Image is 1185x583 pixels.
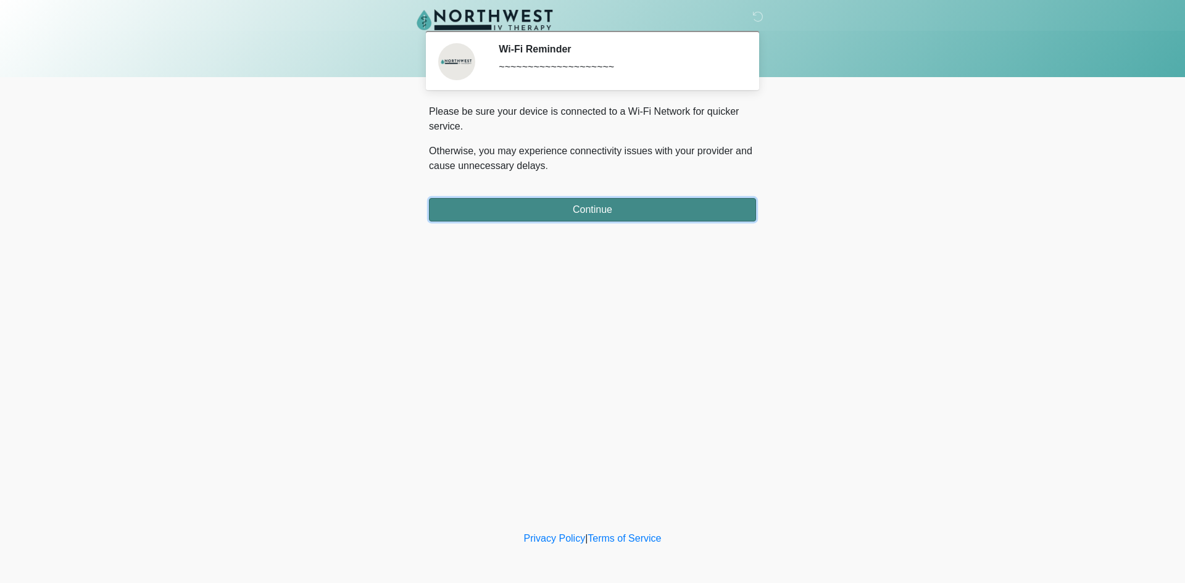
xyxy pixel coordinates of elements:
[429,144,756,173] p: Otherwise, you may experience connectivity issues with your provider and cause unnecessary delays
[546,160,548,171] span: .
[499,60,738,75] div: ~~~~~~~~~~~~~~~~~~~~
[429,198,756,221] button: Continue
[417,9,553,30] img: Northwest IV Therapy Logo
[429,104,756,134] p: Please be sure your device is connected to a Wi-Fi Network for quicker service.
[588,533,661,544] a: Terms of Service
[585,533,588,544] a: |
[438,43,475,80] img: Agent Avatar
[524,533,586,544] a: Privacy Policy
[499,43,738,55] h2: Wi-Fi Reminder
